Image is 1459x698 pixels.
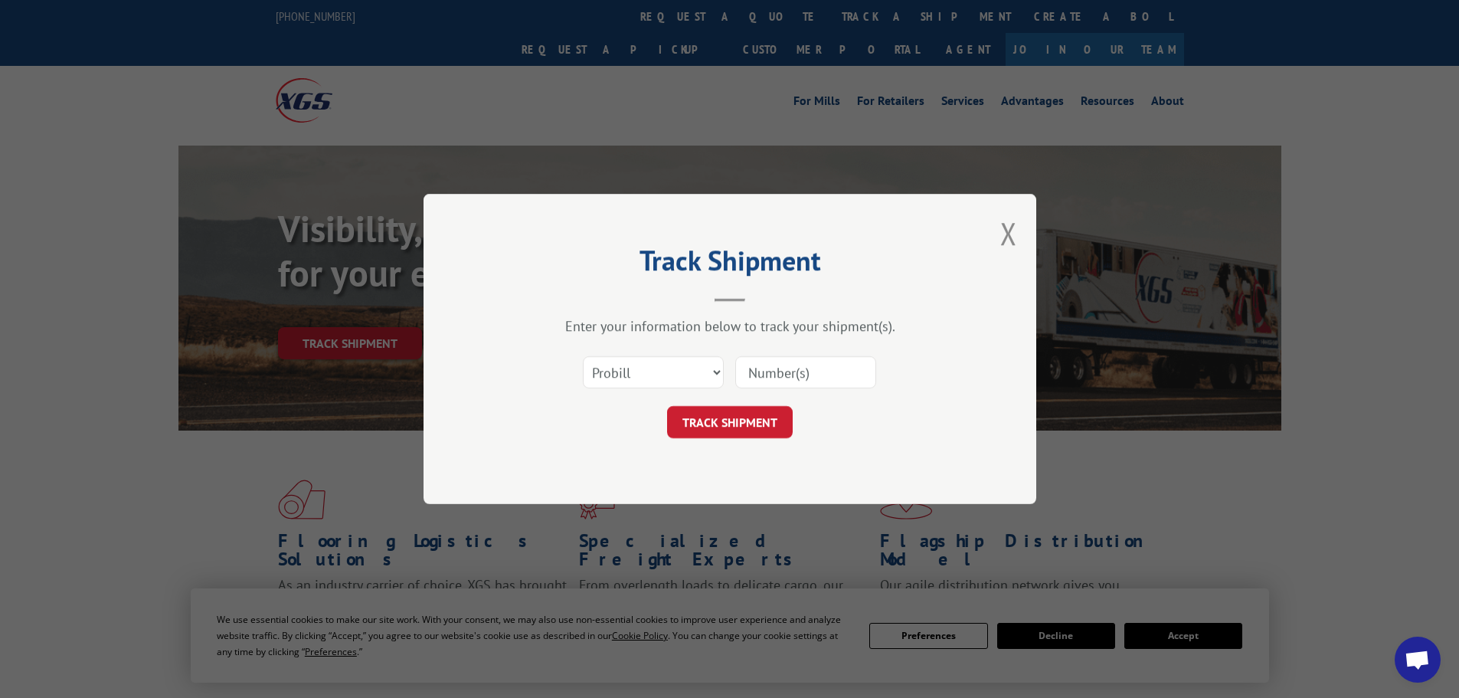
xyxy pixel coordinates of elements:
div: Enter your information below to track your shipment(s). [500,317,960,335]
button: TRACK SHIPMENT [667,406,793,438]
input: Number(s) [735,356,876,388]
div: Open chat [1395,637,1441,683]
button: Close modal [1000,213,1017,254]
h2: Track Shipment [500,250,960,279]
